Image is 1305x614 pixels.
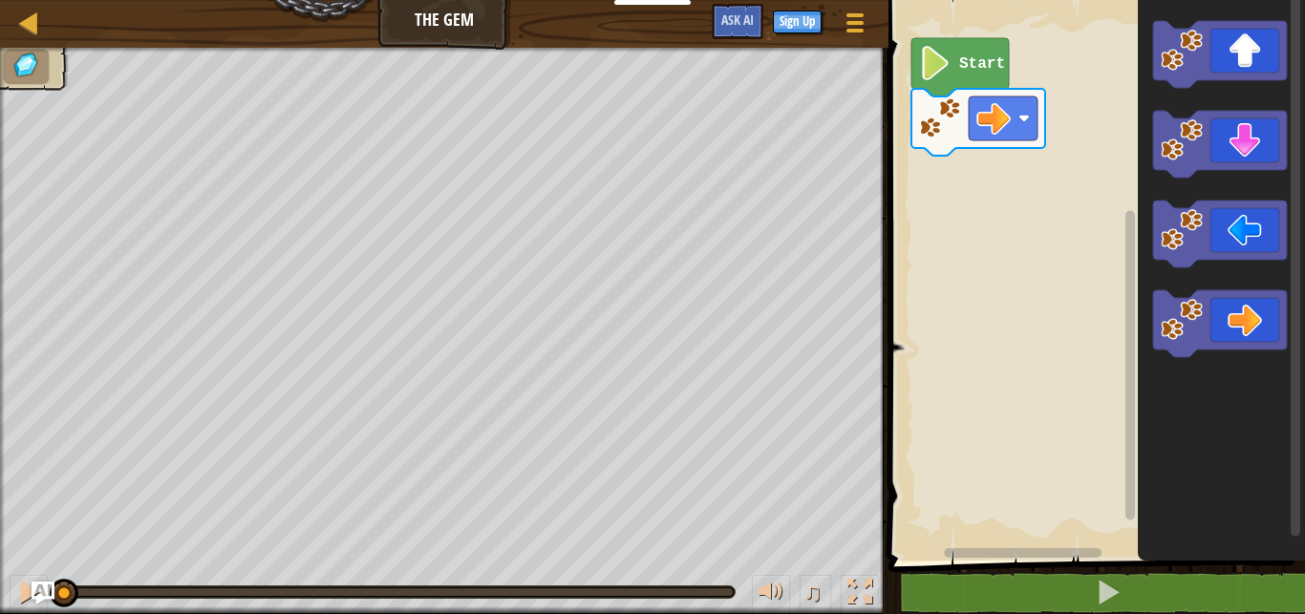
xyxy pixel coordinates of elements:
[831,4,879,49] button: Show game menu
[32,582,54,604] button: Ask AI
[712,4,763,39] button: Ask AI
[800,575,832,614] button: ♫
[752,575,790,614] button: Adjust volume
[803,578,823,606] span: ♫
[841,575,879,614] button: Toggle fullscreen
[10,575,48,614] button: Ctrl + P: Pause
[959,55,1005,73] text: Start
[3,49,49,84] li: Collect the gems.
[773,11,822,33] button: Sign Up
[721,11,754,29] span: Ask AI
